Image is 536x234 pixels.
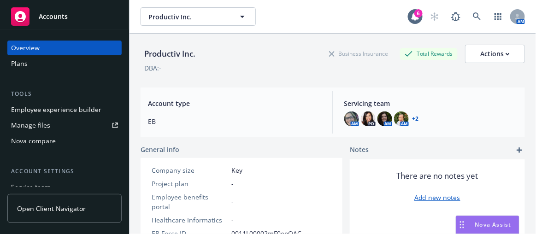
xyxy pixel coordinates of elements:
a: Employee experience builder [7,102,122,117]
div: Productiv Inc. [141,48,199,60]
div: Nova compare [11,134,56,148]
a: Service team [7,180,122,194]
span: Nova Assist [475,221,512,228]
a: Switch app [489,7,507,26]
a: Manage files [7,118,122,133]
span: Account type [148,99,322,108]
a: Search [468,7,486,26]
span: Servicing team [344,99,518,108]
span: - [231,215,234,225]
div: Service team [11,180,51,194]
div: Tools [7,89,122,99]
button: Nova Assist [456,216,519,234]
a: Report a Bug [447,7,465,26]
div: Healthcare Informatics [152,215,228,225]
div: DBA: - [144,63,161,73]
span: Productiv Inc. [148,12,228,22]
span: Notes [350,145,369,156]
div: Company size [152,165,228,175]
div: Plans [11,56,28,71]
div: Project plan [152,179,228,188]
img: photo [377,111,392,126]
span: Key [231,165,242,175]
div: Employee benefits portal [152,192,228,211]
span: EB [148,117,322,126]
img: photo [344,111,359,126]
div: Account settings [7,167,122,176]
a: add [514,145,525,156]
button: Actions [465,45,525,63]
a: Add new notes [414,193,460,202]
a: +2 [412,116,419,122]
div: Actions [480,45,510,63]
a: Nova compare [7,134,122,148]
div: 6 [414,9,423,18]
a: Accounts [7,4,122,29]
div: Overview [11,41,40,55]
a: Plans [7,56,122,71]
a: Start snowing [425,7,444,26]
button: Productiv Inc. [141,7,256,26]
a: Overview [7,41,122,55]
div: Drag to move [456,216,468,234]
span: There are no notes yet [397,170,478,181]
span: - [231,179,234,188]
span: General info [141,145,179,154]
img: photo [361,111,376,126]
div: Employee experience builder [11,102,101,117]
span: - [231,197,234,207]
div: Total Rewards [400,48,458,59]
span: Open Client Navigator [17,204,86,213]
img: photo [394,111,409,126]
div: Manage files [11,118,50,133]
span: Accounts [39,13,68,20]
div: Business Insurance [324,48,393,59]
